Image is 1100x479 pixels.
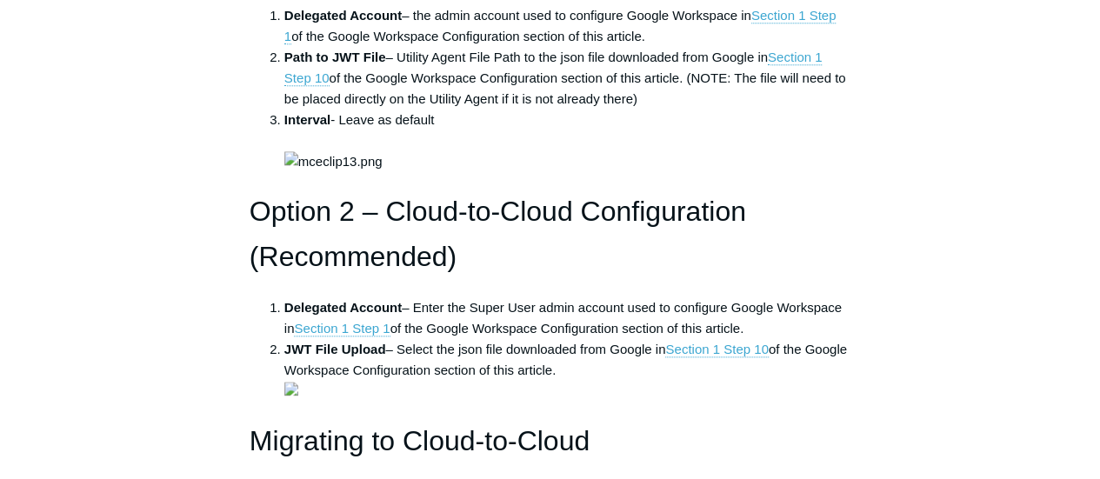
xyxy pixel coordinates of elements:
a: Section 1 Step 1 [294,321,390,336]
strong: Path to JWT File [284,50,386,64]
h1: Migrating to Cloud-to-Cloud [250,419,850,463]
a: Section 1 Step 10 [665,342,768,357]
li: – Enter the Super User admin account used to configure Google Workspace in of the Google Workspac... [284,297,850,339]
img: mceclip13.png [284,151,383,172]
li: - Leave as default [284,110,850,172]
li: – Select the json file downloaded from Google in of the Google Workspace Configuration section of... [284,339,850,402]
strong: Delegated Account [284,8,402,23]
li: – Utility Agent File Path to the json file downloaded from Google in of the Google Workspace Conf... [284,47,850,110]
strong: Delegated Account [284,300,402,315]
h1: Option 2 – Cloud-to-Cloud Configuration (Recommended) [250,190,850,278]
li: – the admin account used to configure Google Workspace in of the Google Workspace Configuration s... [284,5,850,47]
img: 32158105163539 [284,382,298,396]
strong: Interval [284,112,330,127]
strong: JWT File Upload [284,342,386,356]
